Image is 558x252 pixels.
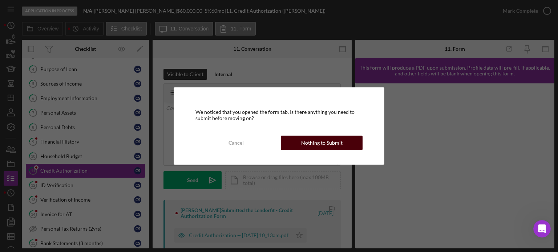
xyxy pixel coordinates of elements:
button: Cancel [195,136,277,150]
iframe: Intercom live chat [533,220,551,237]
div: Cancel [229,136,244,150]
div: We noticed that you opened the form tab. Is there anything you need to submit before moving on? [195,109,363,121]
button: Nothing to Submit [281,136,363,150]
div: Nothing to Submit [301,136,343,150]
